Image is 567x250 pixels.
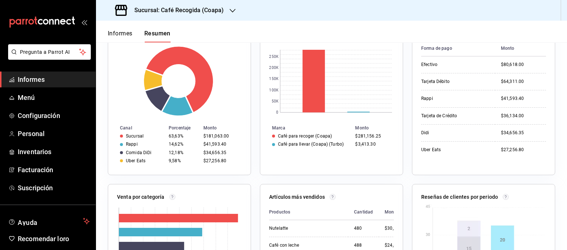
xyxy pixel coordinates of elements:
font: $281,156.25 [355,133,381,139]
button: Pregunta a Parrot AI [8,44,91,60]
font: $3,413.30 [355,142,375,147]
font: Monto [355,125,369,131]
font: $30,505.00 [385,226,408,231]
font: 63,63% [169,133,183,139]
font: Pregunta a Parrot AI [20,49,70,55]
font: Porcentaje [169,125,190,131]
font: Recomendar loro [18,235,69,243]
font: Rappi [421,96,433,101]
font: 9,58% [169,158,181,163]
font: Canal [120,125,132,131]
font: $181,063.00 [203,133,229,139]
font: Forma de pago [421,46,452,51]
font: Menú [18,94,35,101]
text: 200K [269,66,278,70]
font: 12,18% [169,150,183,155]
font: Reseñas de clientes por periodo [421,194,498,200]
font: Resumen [144,30,171,37]
font: 488 [354,243,362,248]
font: Comida DiDi [126,150,151,155]
font: $27,256.80 [501,147,524,152]
font: Café para recoger (Coapa) [278,133,332,139]
font: Inventarios [18,148,51,156]
font: $64,311.00 [501,79,524,84]
font: $34,656.35 [501,130,524,135]
font: 480 [354,226,362,231]
text: 0 [276,110,278,114]
font: Tarjeta Débito [421,79,450,84]
text: 50K [272,99,279,103]
font: Cantidad [354,209,373,215]
font: Facturación [18,166,53,174]
font: Sucursal: Café Recogida (Coapa) [134,7,224,14]
font: Marca [272,125,285,131]
font: $27,256.80 [203,158,226,163]
text: 150K [269,77,278,81]
font: Uber Eats [126,158,145,163]
font: $41,593.40 [501,96,524,101]
font: Monto [203,125,217,131]
font: Efectivo [421,62,437,67]
a: Pregunta a Parrot AI [5,53,91,61]
font: Artículos más vendidos [269,194,325,200]
font: Informes [18,76,45,83]
font: $24,895.00 [385,243,408,248]
font: Tarjeta de Crédito [421,113,457,118]
font: Monto [385,209,398,215]
font: Configuración [18,112,60,119]
font: Nutelatte [269,226,288,231]
div: pestañas de navegación [108,29,171,42]
font: $34,656.35 [203,150,226,155]
font: Ayuda [18,219,38,226]
font: Personal [18,130,45,138]
font: Suscripción [18,184,53,192]
font: Venta por categoría [117,194,165,200]
font: Café con leche [269,243,299,248]
font: Monto [501,46,515,51]
font: Rappi [126,142,138,147]
button: abrir_cajón_menú [81,19,87,25]
text: 100K [269,88,278,92]
font: Sucursal [126,133,144,139]
font: 14,62% [169,142,183,147]
font: $41,593.40 [203,142,226,147]
font: Productos [269,209,290,215]
font: $80,618.00 [501,62,524,67]
font: $36,134.00 [501,113,524,118]
text: 250K [269,55,278,59]
font: Informes [108,30,133,37]
font: Uber Eats [421,147,441,152]
font: Didi [421,130,429,135]
font: Café para llevar (Coapa) (Turbo) [278,142,344,147]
